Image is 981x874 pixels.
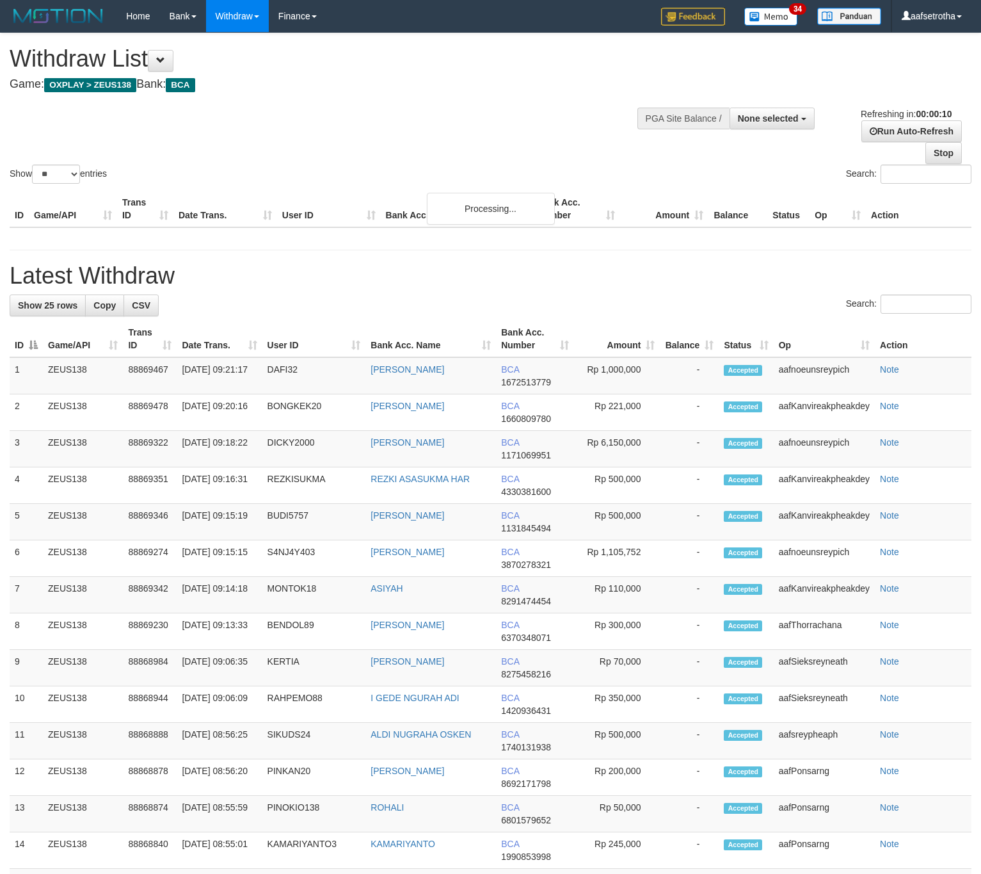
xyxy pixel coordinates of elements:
a: Run Auto-Refresh [861,120,962,142]
td: - [660,613,719,650]
span: BCA [501,656,519,667]
a: Note [880,839,899,849]
td: 88869274 [123,540,177,577]
td: [DATE] 09:16:31 [177,467,262,504]
th: Date Trans.: activate to sort column ascending [177,321,262,357]
th: Bank Acc. Number [532,191,620,227]
td: KAMARIYANTO3 [262,832,366,869]
a: ASIYAH [371,583,403,594]
label: Search: [846,165,971,184]
td: aafKanvireakpheakdey [774,577,875,613]
a: ROHALI [371,802,404,813]
td: S4NJ4Y403 [262,540,366,577]
input: Search: [881,165,971,184]
th: Amount: activate to sort column ascending [574,321,660,357]
td: - [660,467,719,504]
th: Trans ID: activate to sort column ascending [123,321,177,357]
span: Accepted [724,839,762,850]
td: 12 [10,759,43,796]
span: Accepted [724,657,762,668]
td: PINOKIO138 [262,796,366,832]
a: ALDI NUGRAHA OSKEN [371,729,471,740]
a: [PERSON_NAME] [371,766,444,776]
td: Rp 300,000 [574,613,660,650]
a: [PERSON_NAME] [371,510,444,521]
span: Copy 1672513779 to clipboard [501,377,551,387]
td: [DATE] 09:21:17 [177,357,262,394]
td: Rp 70,000 [574,650,660,686]
span: Accepted [724,803,762,814]
span: Copy 3870278321 to clipboard [501,560,551,570]
td: SIKUDS24 [262,723,366,759]
span: Copy 6370348071 to clipboard [501,633,551,643]
td: - [660,394,719,431]
span: Copy 8291474454 to clipboard [501,596,551,606]
td: 88869230 [123,613,177,650]
td: aafThorrachana [774,613,875,650]
a: Note [880,766,899,776]
a: [PERSON_NAME] [371,547,444,557]
span: Refreshing in: [861,109,952,119]
button: None selected [730,108,815,129]
td: aafKanvireakpheakdey [774,467,875,504]
div: PGA Site Balance / [637,108,730,129]
a: CSV [124,295,159,316]
td: [DATE] 08:55:01 [177,832,262,869]
td: 10 [10,686,43,723]
th: Status: activate to sort column ascending [719,321,773,357]
td: aafPonsarng [774,796,875,832]
span: Accepted [724,511,762,522]
td: [DATE] 09:14:18 [177,577,262,613]
span: Accepted [724,547,762,558]
a: Note [880,802,899,813]
td: ZEUS138 [43,504,123,540]
td: 4 [10,467,43,504]
td: 2 [10,394,43,431]
td: - [660,431,719,467]
td: 5 [10,504,43,540]
th: Bank Acc. Name [381,191,532,227]
td: aafPonsarng [774,832,875,869]
td: [DATE] 09:20:16 [177,394,262,431]
td: Rp 221,000 [574,394,660,431]
strong: 00:00:10 [916,109,952,119]
td: 88868878 [123,759,177,796]
td: ZEUS138 [43,613,123,650]
td: [DATE] 09:18:22 [177,431,262,467]
span: OXPLAY > ZEUS138 [44,78,136,92]
h1: Withdraw List [10,46,641,72]
td: - [660,759,719,796]
span: Copy 6801579652 to clipboard [501,815,551,825]
td: - [660,540,719,577]
td: - [660,686,719,723]
a: Note [880,620,899,630]
span: BCA [501,474,519,484]
span: Copy 1131845494 to clipboard [501,523,551,533]
label: Search: [846,295,971,314]
a: Note [880,583,899,594]
td: REZKISUKMA [262,467,366,504]
img: Button%20Memo.svg [744,8,798,26]
td: ZEUS138 [43,832,123,869]
td: 88868874 [123,796,177,832]
td: [DATE] 09:15:19 [177,504,262,540]
img: panduan.png [817,8,881,25]
img: Feedback.jpg [661,8,725,26]
span: BCA [166,78,195,92]
span: BCA [501,620,519,630]
span: Copy 1740131938 to clipboard [501,742,551,752]
td: aafsreypheaph [774,723,875,759]
td: 88868840 [123,832,177,869]
th: ID: activate to sort column descending [10,321,43,357]
td: aafnoeunsreypich [774,540,875,577]
td: Rp 500,000 [574,504,660,540]
a: Note [880,510,899,521]
td: - [660,796,719,832]
td: 88869342 [123,577,177,613]
a: REZKI ASASUKMA HAR [371,474,470,484]
td: - [660,650,719,686]
a: Note [880,656,899,667]
td: ZEUS138 [43,650,123,686]
td: RAHPEMO88 [262,686,366,723]
td: aafKanvireakpheakdey [774,394,875,431]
